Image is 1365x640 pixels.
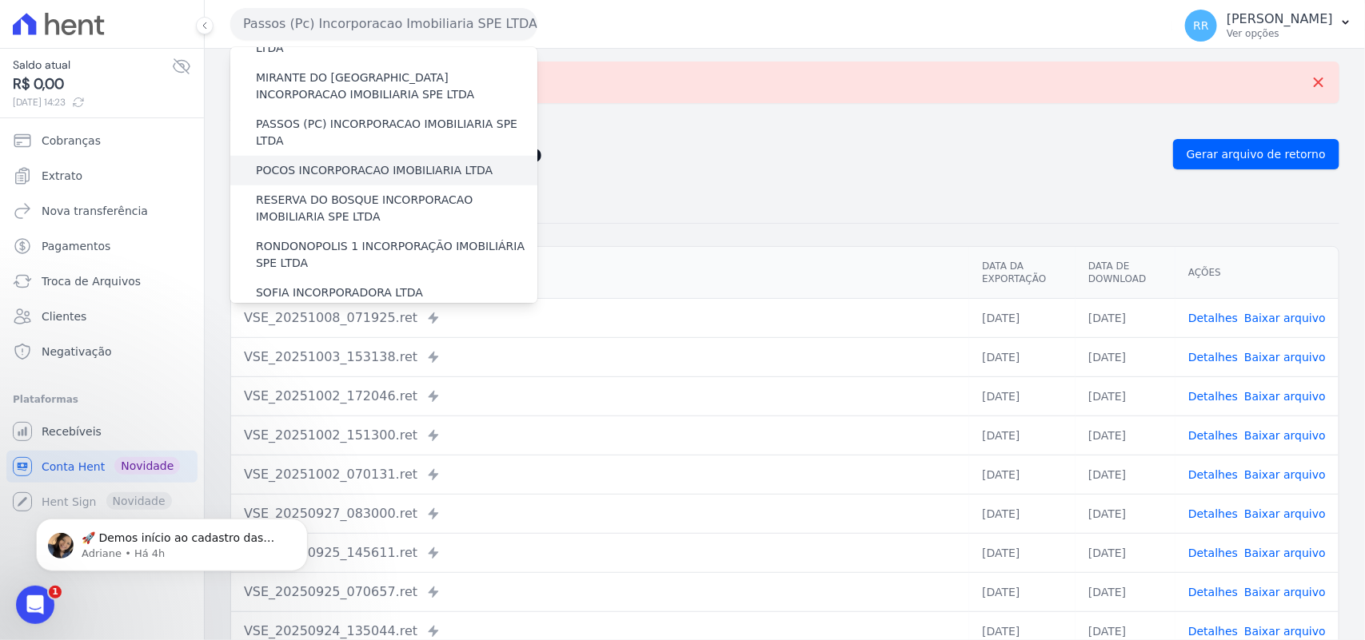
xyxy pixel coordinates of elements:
[1188,507,1238,520] a: Detalhes
[244,426,956,445] div: VSE_20251002_151300.ret
[70,62,276,76] p: Message from Adriane, sent Há 4h
[6,265,198,297] a: Troca de Arquivos
[1244,390,1326,403] a: Baixar arquivo
[256,116,537,149] label: PASSOS (PC) INCORPORACAO IMOBILIARIA SPE LTDA
[1244,312,1326,324] a: Baixar arquivo
[6,415,198,447] a: Recebíveis
[1244,468,1326,481] a: Baixar arquivo
[1076,337,1175,376] td: [DATE]
[1076,455,1175,494] td: [DATE]
[1227,11,1333,27] p: [PERSON_NAME]
[6,230,198,262] a: Pagamentos
[6,195,198,227] a: Nova transferência
[6,160,198,192] a: Extrato
[256,284,423,301] label: SOFIA INCORPORADORA LTDA
[1188,586,1238,598] a: Detalhes
[1172,3,1365,48] button: RR [PERSON_NAME] Ver opções
[1244,351,1326,364] a: Baixar arquivo
[969,376,1076,415] td: [DATE]
[969,572,1076,611] td: [DATE]
[1244,429,1326,442] a: Baixar arquivo
[1188,312,1238,324] a: Detalhes
[1244,586,1326,598] a: Baixar arquivo
[230,8,537,40] button: Passos (Pc) Incorporacao Imobiliaria SPE LTDA
[42,273,141,289] span: Troca de Arquivos
[244,543,956,562] div: VSE_20250925_145611.ret
[1076,298,1175,337] td: [DATE]
[969,533,1076,572] td: [DATE]
[244,504,956,523] div: VSE_20250927_083000.ret
[244,465,956,484] div: VSE_20251002_070131.ret
[1175,247,1339,299] th: Ações
[256,238,537,272] label: RONDONOPOLIS 1 INCORPORAÇÃO IMOBILIÁRIA SPE LTDA
[42,344,112,360] span: Negativação
[42,308,86,324] span: Clientes
[16,586,54,624] iframe: Intercom live chat
[969,247,1076,299] th: Data da Exportação
[1076,572,1175,611] td: [DATE]
[1076,494,1175,533] td: [DATE]
[969,415,1076,455] td: [DATE]
[42,133,101,149] span: Cobranças
[42,238,110,254] span: Pagamentos
[244,348,956,367] div: VSE_20251003_153138.ret
[6,336,198,368] a: Negativação
[12,485,332,597] iframe: Intercom notifications mensagem
[13,74,172,95] span: R$ 0,00
[1076,376,1175,415] td: [DATE]
[969,298,1076,337] td: [DATE]
[42,423,102,439] span: Recebíveis
[256,70,537,103] label: MIRANTE DO [GEOGRAPHIC_DATA] INCORPORACAO IMOBILIARIA SPE LTDA
[230,143,1160,165] h2: Exportações de Retorno
[1227,27,1333,40] p: Ver opções
[1173,139,1339,169] a: Gerar arquivo de retorno
[1188,390,1238,403] a: Detalhes
[1076,247,1175,299] th: Data de Download
[6,300,198,332] a: Clientes
[1188,429,1238,442] a: Detalhes
[42,203,148,219] span: Nova transferência
[6,125,198,157] a: Cobranças
[1187,146,1326,162] span: Gerar arquivo de retorno
[13,390,191,409] div: Plataformas
[1188,351,1238,364] a: Detalhes
[1193,20,1208,31] span: RR
[1244,507,1326,520] a: Baixar arquivo
[13,125,191,518] nav: Sidebar
[256,162,493,179] label: POCOS INCORPORACAO IMOBILIARIA LTDA
[6,451,198,483] a: Conta Hent Novidade
[1076,415,1175,455] td: [DATE]
[969,494,1076,533] td: [DATE]
[244,387,956,406] div: VSE_20251002_172046.ret
[42,459,105,475] span: Conta Hent
[244,308,956,328] div: VSE_20251008_071925.ret
[231,247,969,299] th: Arquivo
[230,116,1339,133] nav: Breadcrumb
[13,95,172,109] span: [DATE] 14:23
[256,192,537,225] label: RESERVA DO BOSQUE INCORPORACAO IMOBILIARIA SPE LTDA
[969,337,1076,376] td: [DATE]
[70,46,273,377] span: 🚀 Demos início ao cadastro das Contas Digitais Arke! Iniciamos a abertura para clientes do modelo...
[42,168,82,184] span: Extrato
[1188,625,1238,638] a: Detalhes
[1076,533,1175,572] td: [DATE]
[1188,547,1238,559] a: Detalhes
[114,457,180,475] span: Novidade
[1244,625,1326,638] a: Baixar arquivo
[244,582,956,602] div: VSE_20250925_070657.ret
[49,586,62,598] span: 1
[969,455,1076,494] td: [DATE]
[1188,468,1238,481] a: Detalhes
[13,57,172,74] span: Saldo atual
[1244,547,1326,559] a: Baixar arquivo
